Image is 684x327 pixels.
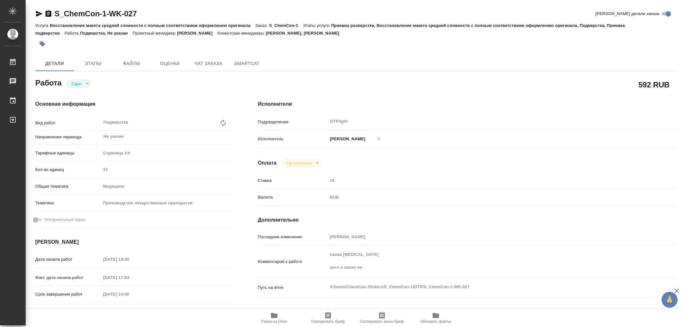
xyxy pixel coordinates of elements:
p: [PERSON_NAME], [PERSON_NAME] [266,31,344,36]
input: Пустое поле [101,165,232,174]
p: Проектный менеджер [133,31,177,36]
span: Этапы [78,60,108,68]
p: Заказ: [255,23,269,28]
h4: Исполнители [258,100,677,108]
p: [PERSON_NAME] [328,136,366,142]
button: Обновить файлы [409,309,463,327]
p: Последнее изменение [258,234,328,240]
span: Нотариальный заказ [45,217,85,223]
p: Приемка разверстки, Восстановление макета средней сложности с полным соответствием оформлению ори... [35,23,625,36]
button: Сдан [70,81,83,86]
span: Чат заказа [193,60,224,68]
p: S_ChemCon-1 [269,23,303,28]
span: 🙏 [664,293,675,307]
span: [PERSON_NAME] детали заказа [595,11,659,17]
p: Дата начала работ [35,256,101,263]
p: Тематика [35,200,101,206]
span: Детали [39,60,70,68]
p: Клиентские менеджеры [217,31,266,36]
button: Скопировать ссылку для ЯМессенджера [35,10,43,18]
div: Сдан [282,159,321,168]
p: Срок завершения работ [35,291,101,298]
h2: 592 RUB [638,79,670,90]
p: [PERSON_NAME] [177,31,217,36]
button: 🙏 [662,292,678,308]
h4: Оплата [258,159,277,167]
p: Валюта [258,194,328,200]
h2: Работа [35,77,62,88]
p: Работа [64,31,80,36]
h4: Основная информация [35,100,232,108]
p: Подразделение [258,119,328,125]
span: Скопировать бриф [311,319,345,324]
a: S_ChemCon-1-WK-027 [55,9,137,18]
p: Тарифные единицы [35,150,101,156]
p: Подверстка, Не указан [80,31,133,36]
div: RUB [328,192,642,203]
p: Комментарий к работе [258,258,328,265]
div: Страница А4 [101,148,232,159]
p: Факт. дата начала работ [35,274,101,281]
p: Исполнитель [258,136,328,142]
span: Файлы [116,60,147,68]
button: Добавить тэг [35,37,49,51]
p: Направление перевода [35,134,101,140]
textarea: /Clients/ChemCon /Orders/S_ChemCon-1/DTP/S_ChemCon-1-WK-027 [328,282,642,292]
span: Оценки [155,60,185,68]
h4: Дополнительно [258,216,677,224]
div: Сдан [66,79,91,88]
p: Путь на drive [258,284,328,291]
p: Вид работ [35,120,101,126]
input: Пустое поле [328,176,642,185]
span: SmartCat [232,60,262,68]
p: Восстановление макета средней сложности с полным соответствием оформлению оригинала [50,23,255,28]
p: Ставка [258,177,328,184]
span: Папка на Drive [261,319,287,324]
button: Скопировать бриф [301,309,355,327]
div: Производство лекарственных препаратов [101,198,232,208]
h4: [PERSON_NAME] [35,238,232,246]
button: Скопировать мини-бриф [355,309,409,327]
span: Скопировать мини-бриф [360,319,404,324]
input: Пустое поле [101,255,157,264]
p: Общая тематика [35,183,101,190]
input: Пустое поле [101,290,157,299]
p: Услуга [35,23,50,28]
input: Пустое поле [328,232,642,241]
button: Папка на Drive [247,309,301,327]
textarea: папка [MEDICAL_DATA] англ в папке ин [328,249,642,273]
button: Не оплачена [285,160,313,166]
div: Медицина [101,181,232,192]
input: Пустое поле [101,273,157,282]
p: Этапы услуги [303,23,331,28]
button: Скопировать ссылку [45,10,52,18]
span: Обновить файлы [420,319,451,324]
p: Кол-во единиц [35,167,101,173]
